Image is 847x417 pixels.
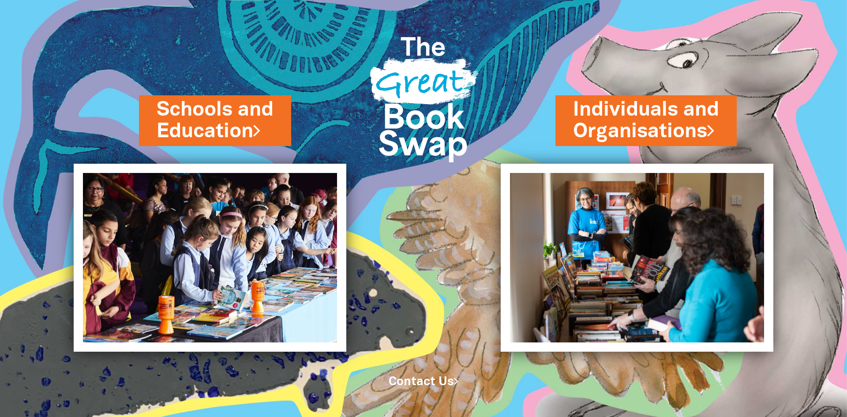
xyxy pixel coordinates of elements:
a: Schools andEducation [157,96,274,145]
a: Individuals andOrganisations [573,96,719,145]
img: Great Bookswap logo [360,11,487,180]
a: Contact Us [389,376,458,387]
img: Individuals and Organisations [501,164,773,352]
img: Schools and Education [74,164,346,352]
